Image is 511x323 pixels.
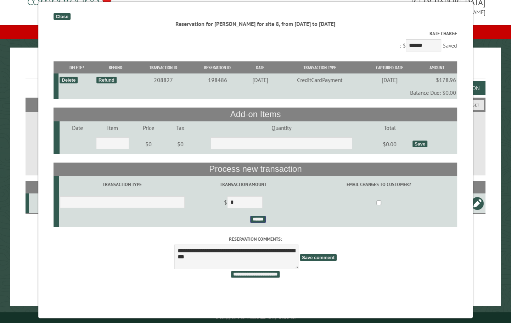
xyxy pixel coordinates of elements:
[54,108,457,121] th: Add-on Items
[130,134,167,154] td: $0
[54,13,70,20] div: Close
[417,61,457,74] th: Amount
[417,73,457,86] td: $178.96
[187,181,299,188] label: Transaction Amount
[191,61,244,74] th: Reservation ID
[130,121,167,134] td: Price
[54,163,457,176] th: Process new transaction
[167,134,194,154] td: $0
[194,121,368,134] td: Quantity
[58,61,95,74] th: Delete?
[191,73,244,86] td: 198486
[29,181,55,193] th: Site
[363,61,417,74] th: Captured Date
[443,42,457,49] span: Saved
[54,20,457,28] div: Reservation for [PERSON_NAME] for site 8, from [DATE] to [DATE]
[363,73,417,86] td: [DATE]
[54,236,457,242] label: Reservation comments:
[186,193,301,213] td: $
[95,61,136,74] th: Refund
[54,30,457,53] div: : $
[60,181,185,188] label: Transaction Type
[215,315,296,320] small: © Campground Commander LLC. All rights reserved.
[412,141,427,147] div: Save
[244,61,277,74] th: Date
[95,121,130,134] td: Item
[136,61,191,74] th: Transaction ID
[60,77,78,83] div: Delete
[277,73,363,86] td: CreditCardPayment
[96,77,117,83] div: Refund
[136,73,191,86] td: 208827
[369,134,411,154] td: $0.00
[369,121,411,134] td: Total
[167,121,194,134] td: Tax
[60,121,95,134] td: Date
[244,73,277,86] td: [DATE]
[277,61,363,74] th: Transaction Type
[300,254,337,261] span: Save comment
[32,200,54,207] div: 8
[58,86,457,99] td: Balance Due: $0.00
[26,98,485,111] h2: Filters
[54,30,457,37] label: Rate Charge
[463,100,484,110] button: Reset
[302,181,456,188] label: Email changes to customer?
[26,59,485,78] h1: Reservations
